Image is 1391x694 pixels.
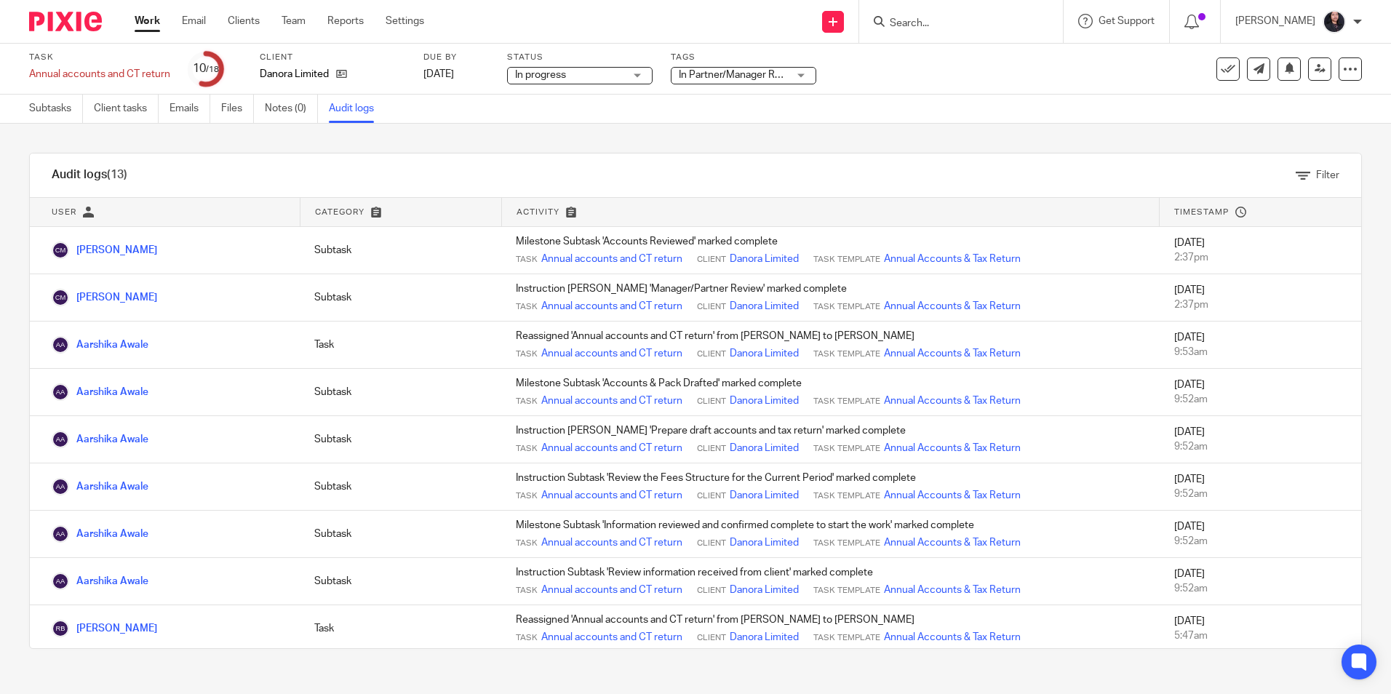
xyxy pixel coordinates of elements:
span: In Partner/Manager Review [679,70,801,80]
td: Instruction [PERSON_NAME] 'Manager/Partner Review' marked complete [501,274,1160,322]
div: 10 [193,60,219,77]
span: Task [516,538,538,549]
a: Work [135,14,160,28]
label: Status [507,52,653,63]
p: [PERSON_NAME] [1235,14,1315,28]
a: Danora Limited [730,299,799,314]
label: Due by [423,52,489,63]
td: Milestone Subtask 'Accounts & Pack Drafted' marked complete [501,369,1160,416]
div: 9:52am [1174,392,1347,407]
a: Aarshika Awale [52,387,148,397]
td: Subtask [300,227,501,274]
span: Task Template [813,490,880,502]
span: Client [697,254,726,266]
a: Annual Accounts & Tax Return [884,488,1021,503]
span: Task Template [813,348,880,360]
span: Get Support [1099,16,1155,26]
a: Aarshika Awale [52,576,148,586]
img: Christina Maharjan [52,242,69,259]
a: Settings [386,14,424,28]
td: Subtask [300,416,501,463]
a: [PERSON_NAME] [52,292,157,303]
img: Raman Bogati [52,620,69,637]
a: Aarshika Awale [52,482,148,492]
div: 9:53am [1174,345,1347,359]
a: Annual accounts and CT return [541,346,682,361]
a: Reports [327,14,364,28]
span: Client [697,301,726,313]
td: Instruction Subtask 'Review the Fees Structure for the Current Period' marked complete [501,463,1160,511]
td: Subtask [300,558,501,605]
img: Aarshika Awale [52,478,69,495]
span: Task Template [813,396,880,407]
span: Client [697,348,726,360]
span: Client [697,396,726,407]
span: Client [697,632,726,644]
span: Task Template [813,443,880,455]
span: Task [516,490,538,502]
td: Instruction Subtask 'Review information received from client' marked complete [501,558,1160,605]
td: [DATE] [1160,227,1361,274]
a: Team [282,14,306,28]
label: Tags [671,52,816,63]
a: Annual accounts and CT return [541,488,682,503]
a: Danora Limited [730,441,799,455]
img: Aarshika Awale [52,431,69,448]
td: [DATE] [1160,369,1361,416]
img: Pixie [29,12,102,31]
input: Search [888,17,1019,31]
label: Client [260,52,405,63]
td: Subtask [300,369,501,416]
a: Aarshika Awale [52,340,148,350]
span: Task [516,254,538,266]
div: 9:52am [1174,439,1347,454]
td: Subtask [300,463,501,511]
span: Task Template [813,632,880,644]
img: Aarshika Awale [52,383,69,401]
a: Annual accounts and CT return [541,252,682,266]
a: Annual accounts and CT return [541,535,682,550]
span: Client [697,585,726,597]
a: Annual Accounts & Tax Return [884,441,1021,455]
a: Notes (0) [265,95,318,123]
a: Danora Limited [730,583,799,597]
td: [DATE] [1160,322,1361,369]
a: Annual accounts and CT return [541,299,682,314]
a: Email [182,14,206,28]
span: Task [516,585,538,597]
div: 2:37pm [1174,250,1347,265]
td: [DATE] [1160,416,1361,463]
a: Danora Limited [730,535,799,550]
span: Client [697,490,726,502]
a: Danora Limited [730,252,799,266]
span: Task [516,396,538,407]
td: Reassigned 'Annual accounts and CT return' from [PERSON_NAME] to [PERSON_NAME] [501,605,1160,653]
a: Subtasks [29,95,83,123]
a: Annual accounts and CT return [541,441,682,455]
td: [DATE] [1160,463,1361,511]
span: Task [516,632,538,644]
a: Annual accounts and CT return [541,630,682,645]
div: 9:52am [1174,487,1347,501]
td: Subtask [300,274,501,322]
a: Danora Limited [730,630,799,645]
a: Annual Accounts & Tax Return [884,630,1021,645]
span: Task [516,348,538,360]
a: Aarshika Awale [52,434,148,444]
img: MicrosoftTeams-image.jfif [1323,10,1346,33]
label: Task [29,52,170,63]
td: Instruction [PERSON_NAME] 'Prepare draft accounts and tax return' marked complete [501,416,1160,463]
img: Aarshika Awale [52,573,69,590]
td: Subtask [300,511,501,558]
span: Task Template [813,585,880,597]
span: Client [697,443,726,455]
a: [PERSON_NAME] [52,245,157,255]
span: [DATE] [423,69,454,79]
a: Aarshika Awale [52,529,148,539]
a: Annual accounts and CT return [541,394,682,408]
span: Task [516,443,538,455]
span: In progress [515,70,566,80]
td: Reassigned 'Annual accounts and CT return' from [PERSON_NAME] to [PERSON_NAME] [501,322,1160,369]
div: Annual accounts and CT return [29,67,170,81]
